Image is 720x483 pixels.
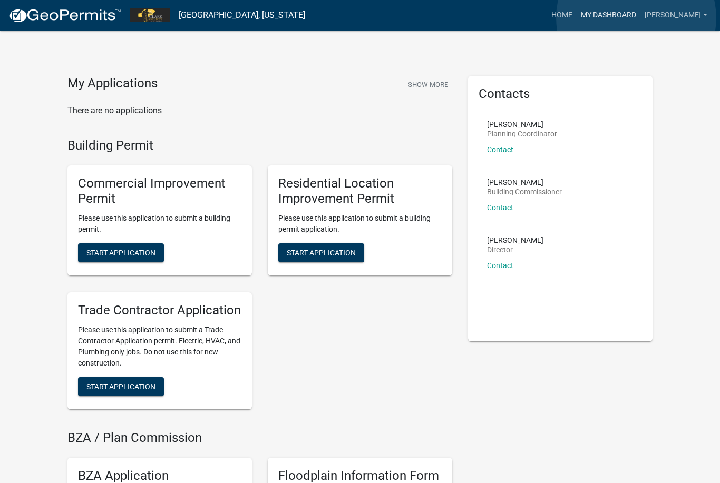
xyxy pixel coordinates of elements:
span: Start Application [287,248,356,257]
p: [PERSON_NAME] [487,121,557,128]
a: My Dashboard [577,5,640,25]
h5: Trade Contractor Application [78,303,241,318]
h4: Building Permit [67,138,452,153]
a: Contact [487,203,513,212]
a: Contact [487,261,513,270]
button: Show More [404,76,452,93]
h5: Contacts [479,86,642,102]
p: Director [487,246,543,253]
h4: BZA / Plan Commission [67,430,452,446]
a: [GEOGRAPHIC_DATA], [US_STATE] [179,6,305,24]
p: Please use this application to submit a building permit. [78,213,241,235]
a: [PERSON_NAME] [640,5,712,25]
p: [PERSON_NAME] [487,236,543,244]
p: Please use this application to submit a building permit application. [278,213,442,235]
span: Start Application [86,248,155,257]
button: Start Application [278,243,364,262]
img: Clark County, Indiana [130,8,170,22]
h5: Residential Location Improvement Permit [278,176,442,206]
a: Home [547,5,577,25]
button: Start Application [78,377,164,396]
p: There are no applications [67,104,452,117]
p: Building Commissioner [487,188,562,195]
p: Please use this application to submit a Trade Contractor Application permit. Electric, HVAC, and ... [78,324,241,369]
a: Contact [487,145,513,154]
button: Start Application [78,243,164,262]
h4: My Applications [67,76,158,92]
h5: Commercial Improvement Permit [78,176,241,206]
p: [PERSON_NAME] [487,179,562,186]
p: Planning Coordinator [487,130,557,137]
span: Start Application [86,382,155,390]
